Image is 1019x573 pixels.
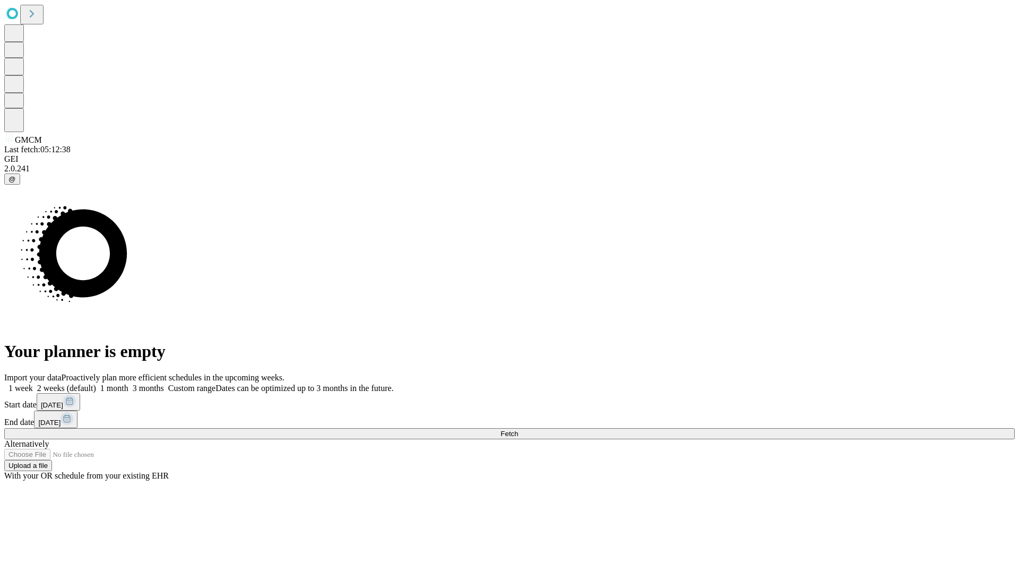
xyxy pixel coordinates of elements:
[4,411,1015,428] div: End date
[15,135,42,144] span: GMCM
[4,154,1015,164] div: GEI
[4,428,1015,439] button: Fetch
[500,430,518,438] span: Fetch
[168,384,215,393] span: Custom range
[34,411,77,428] button: [DATE]
[38,419,61,427] span: [DATE]
[8,175,16,183] span: @
[4,342,1015,361] h1: Your planner is empty
[8,384,33,393] span: 1 week
[133,384,164,393] span: 3 months
[4,173,20,185] button: @
[41,401,63,409] span: [DATE]
[4,373,62,382] span: Import your data
[4,393,1015,411] div: Start date
[37,393,80,411] button: [DATE]
[37,384,96,393] span: 2 weeks (default)
[4,471,169,480] span: With your OR schedule from your existing EHR
[100,384,128,393] span: 1 month
[4,164,1015,173] div: 2.0.241
[4,460,52,471] button: Upload a file
[4,439,49,448] span: Alternatively
[215,384,393,393] span: Dates can be optimized up to 3 months in the future.
[4,145,71,154] span: Last fetch: 05:12:38
[62,373,284,382] span: Proactively plan more efficient schedules in the upcoming weeks.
